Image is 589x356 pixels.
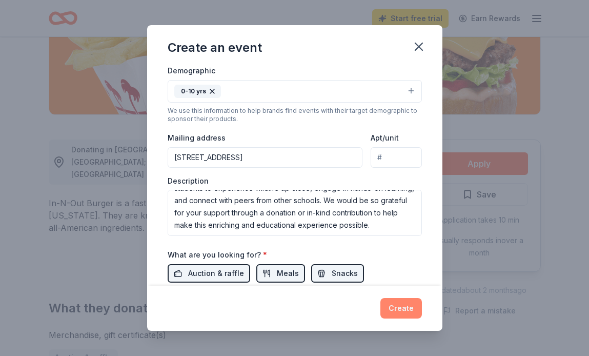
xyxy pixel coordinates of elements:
[188,267,244,280] span: Auction & raffle
[371,147,421,168] input: #
[168,147,363,168] input: Enter a US address
[174,85,221,98] div: 0-10 yrs
[168,80,422,103] button: 0-10 yrs
[168,39,262,56] div: Create an event
[256,264,305,283] button: Meals
[168,176,209,186] label: Description
[277,267,299,280] span: Meals
[168,107,422,123] div: We use this information to help brands find events with their target demographic to sponsor their...
[168,66,215,76] label: Demographic
[380,298,422,319] button: Create
[168,250,267,260] label: What are you looking for?
[168,264,250,283] button: Auction & raffle
[168,190,422,236] textarea: We’re organizing a fundraiser to give underprivileged families in our community at [GEOGRAPHIC_DA...
[371,133,399,143] label: Apt/unit
[168,133,226,143] label: Mailing address
[311,264,364,283] button: Snacks
[332,267,358,280] span: Snacks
